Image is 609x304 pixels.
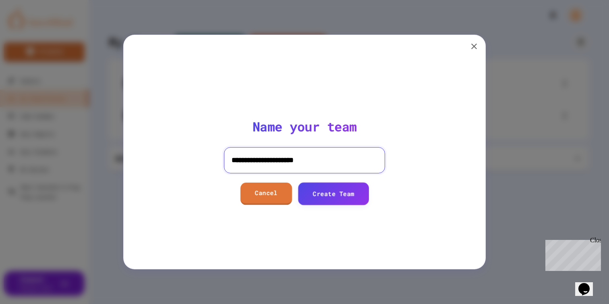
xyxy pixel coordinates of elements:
iframe: chat widget [575,272,601,296]
a: Cancel [240,183,292,205]
iframe: chat widget [542,237,601,271]
h4: Name your team [253,119,357,135]
div: Chat with us now!Close [3,3,56,51]
a: Create Team [298,182,369,205]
